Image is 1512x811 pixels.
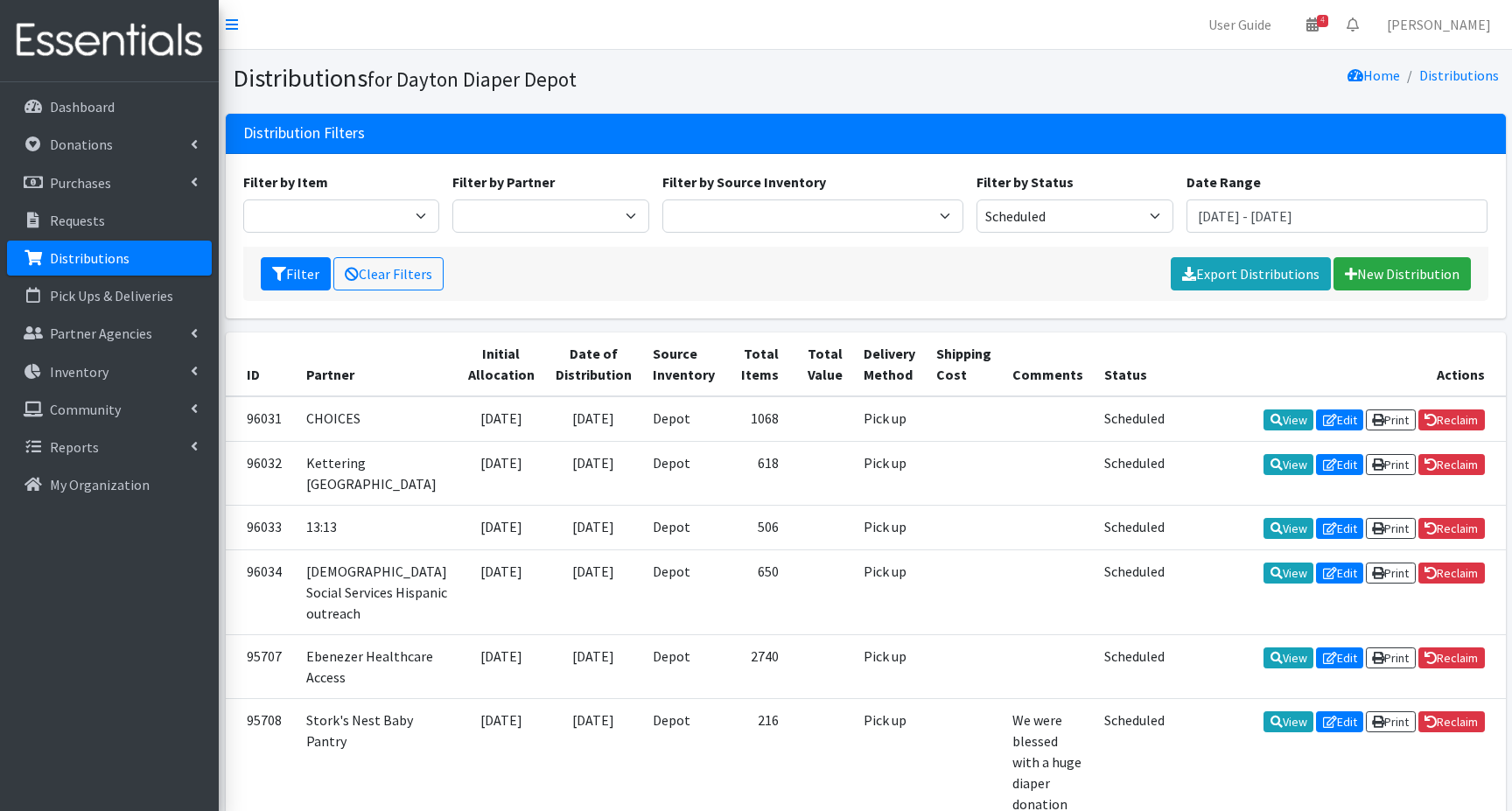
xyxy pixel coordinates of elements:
[725,441,789,505] td: 618
[1263,518,1313,539] a: View
[50,325,152,342] p: Partner Agencies
[1186,171,1261,192] label: Date Range
[1002,332,1094,396] th: Comments
[7,430,212,465] a: Reports
[1366,518,1416,539] a: Print
[1418,454,1485,475] a: Reclaim
[7,392,212,427] a: Community
[1418,518,1485,539] a: Reclaim
[545,396,642,442] td: [DATE]
[7,316,212,351] a: Partner Agencies
[296,396,458,442] td: CHOICES
[642,332,725,396] th: Source Inventory
[50,363,108,381] p: Inventory
[1094,505,1175,549] td: Scheduled
[1094,441,1175,505] td: Scheduled
[1317,15,1328,27] span: 4
[50,438,99,456] p: Reports
[7,278,212,313] a: Pick Ups & Deliveries
[725,505,789,549] td: 506
[1366,563,1416,584] a: Print
[725,549,789,634] td: 650
[725,332,789,396] th: Total Items
[7,89,212,124] a: Dashboard
[545,549,642,634] td: [DATE]
[976,171,1074,192] label: Filter by Status
[296,505,458,549] td: 13:13
[1373,7,1505,42] a: [PERSON_NAME]
[50,249,129,267] p: Distributions
[642,396,725,442] td: Depot
[1094,549,1175,634] td: Scheduled
[1094,634,1175,698] td: Scheduled
[642,634,725,698] td: Depot
[545,505,642,549] td: [DATE]
[853,332,926,396] th: Delivery Method
[458,505,545,549] td: [DATE]
[296,441,458,505] td: Kettering [GEOGRAPHIC_DATA]
[296,549,458,634] td: [DEMOGRAPHIC_DATA] Social Services Hispanic outreach
[1094,396,1175,442] td: Scheduled
[1366,454,1416,475] a: Print
[853,396,926,442] td: Pick up
[458,332,545,396] th: Initial Allocation
[1418,563,1485,584] a: Reclaim
[458,549,545,634] td: [DATE]
[50,174,111,192] p: Purchases
[789,332,853,396] th: Total Value
[261,257,331,290] button: Filter
[1316,454,1363,475] a: Edit
[452,171,555,192] label: Filter by Partner
[725,396,789,442] td: 1068
[1292,7,1333,42] a: 4
[1418,647,1485,668] a: Reclaim
[1418,409,1485,430] a: Reclaim
[1419,66,1499,84] a: Distributions
[545,441,642,505] td: [DATE]
[1316,563,1363,584] a: Edit
[1263,711,1313,732] a: View
[226,634,296,698] td: 95707
[7,165,212,200] a: Purchases
[1263,647,1313,668] a: View
[7,127,212,162] a: Donations
[1347,66,1400,84] a: Home
[642,441,725,505] td: Depot
[853,634,926,698] td: Pick up
[7,203,212,238] a: Requests
[1194,7,1285,42] a: User Guide
[7,354,212,389] a: Inventory
[662,171,826,192] label: Filter by Source Inventory
[1263,563,1313,584] a: View
[1316,518,1363,539] a: Edit
[1263,454,1313,475] a: View
[642,505,725,549] td: Depot
[458,634,545,698] td: [DATE]
[1366,711,1416,732] a: Print
[1418,711,1485,732] a: Reclaim
[1316,647,1363,668] a: Edit
[7,241,212,276] a: Distributions
[226,396,296,442] td: 96031
[1366,409,1416,430] a: Print
[926,332,1002,396] th: Shipping Cost
[296,332,458,396] th: Partner
[1316,711,1363,732] a: Edit
[458,441,545,505] td: [DATE]
[1263,409,1313,430] a: View
[243,171,328,192] label: Filter by Item
[367,66,577,92] small: for Dayton Diaper Depot
[50,136,113,153] p: Donations
[853,549,926,634] td: Pick up
[545,332,642,396] th: Date of Distribution
[296,634,458,698] td: Ebenezer Healthcare Access
[725,634,789,698] td: 2740
[642,549,725,634] td: Depot
[226,332,296,396] th: ID
[7,11,212,70] img: HumanEssentials
[458,396,545,442] td: [DATE]
[50,476,150,493] p: My Organization
[243,124,365,143] h3: Distribution Filters
[333,257,444,290] a: Clear Filters
[226,441,296,505] td: 96032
